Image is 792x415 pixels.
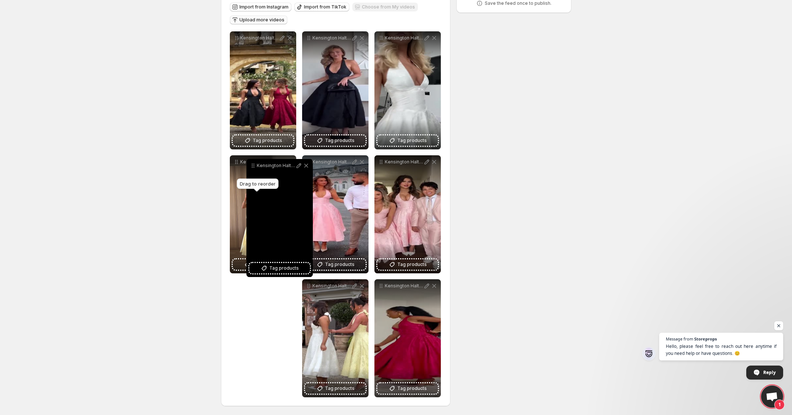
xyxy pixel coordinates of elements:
p: Kensington Halter Midi Dress - Video 7 [385,283,423,289]
div: Kensington Halter Midi Dress - Video 4Tag products [302,155,369,273]
span: Import from TikTok [304,4,346,10]
span: Storeprops [694,337,717,341]
div: Kensington Halter Midi Dress - Video 10Tag products [374,155,441,273]
button: Tag products [233,135,293,146]
div: Kensington Halter Midi Dress - Video 2Tag products [302,31,369,149]
p: Kensington Halter Midi Dress - Video 3 [385,35,423,41]
span: Tag products [325,137,355,144]
p: Kensington Halter Midi Dress - Video 5 [312,283,351,289]
span: Message from [666,337,693,341]
button: Import from TikTok [294,3,349,11]
div: Kensington Halter Midi Dress - Video 6Tag products [246,159,313,277]
button: Tag products [233,259,293,270]
div: Kensington Halter Midi Dress - Video 8Tag products [230,155,296,273]
p: Kensington Halter Midi Dress - Video 8 [240,159,279,165]
p: Kensington Halter Midi Dress - Video 2 [312,35,351,41]
p: Kensington Halter Midi Dress - Video 4 [312,159,351,165]
p: Kensington Halter Midi Dress - Video 1 [240,35,279,41]
button: Tag products [305,135,366,146]
p: Kensington Halter Midi Dress - Video 6 [257,163,295,169]
button: Tag products [305,383,366,394]
button: Upload more videos [230,15,287,24]
span: Hello, please feel free to reach out here anytime if you need help or have questions. 😊 [666,343,777,357]
span: Tag products [325,385,355,392]
span: Reply [763,366,776,379]
button: Tag products [377,259,438,270]
span: 1 [774,400,785,410]
span: Upload more videos [239,17,284,23]
span: Import from Instagram [239,4,288,10]
div: Kensington Halter Midi Dress - Video 5Tag products [302,279,369,397]
span: Tag products [325,261,355,268]
button: Tag products [377,135,438,146]
span: Tag products [253,137,282,144]
span: Tag products [269,264,299,272]
span: Tag products [397,261,427,268]
div: Kensington Halter Midi Dress - Video 3Tag products [374,31,441,149]
p: Kensington Halter Midi Dress - Video 10 [385,159,423,165]
button: Tag products [377,383,438,394]
div: Open chat [761,385,783,408]
button: Tag products [249,263,310,273]
div: Kensington Halter Midi Dress - Video 7Tag products [374,279,441,397]
div: Kensington Halter Midi Dress - Video 1Tag products [230,31,296,149]
button: Import from Instagram [230,3,291,11]
button: Tag products [305,259,366,270]
p: Save the feed once to publish. [485,0,551,6]
span: Tag products [397,137,427,144]
span: Tag products [397,385,427,392]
